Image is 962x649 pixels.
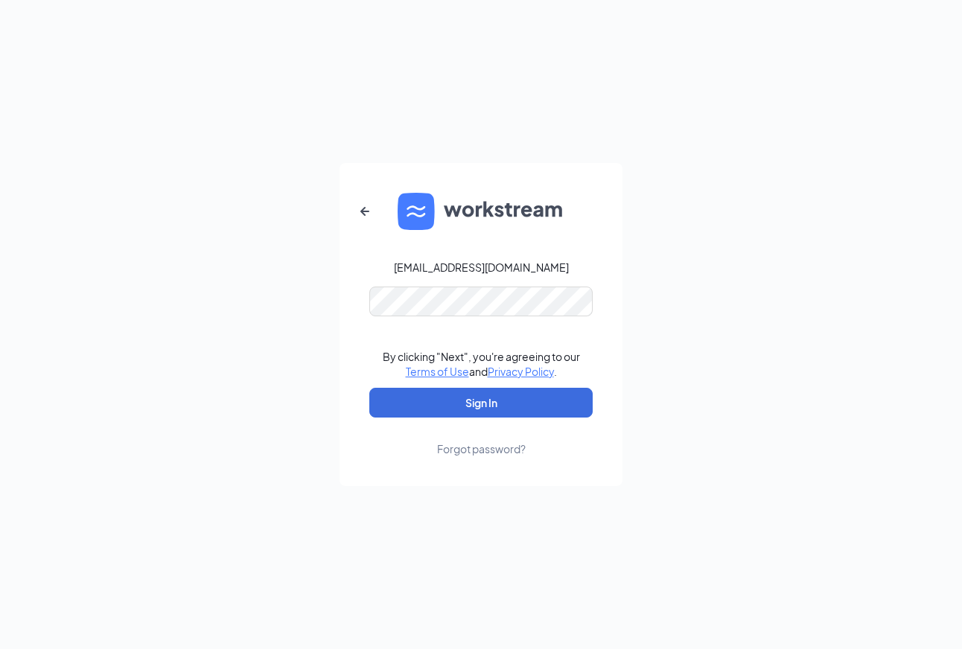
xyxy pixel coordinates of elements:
a: Forgot password? [437,418,526,456]
svg: ArrowLeftNew [356,202,374,220]
div: Forgot password? [437,441,526,456]
div: [EMAIL_ADDRESS][DOMAIN_NAME] [394,260,569,275]
div: By clicking "Next", you're agreeing to our and . [383,349,580,379]
img: WS logo and Workstream text [398,193,564,230]
button: ArrowLeftNew [347,194,383,229]
a: Terms of Use [406,365,469,378]
button: Sign In [369,388,593,418]
a: Privacy Policy [488,365,554,378]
